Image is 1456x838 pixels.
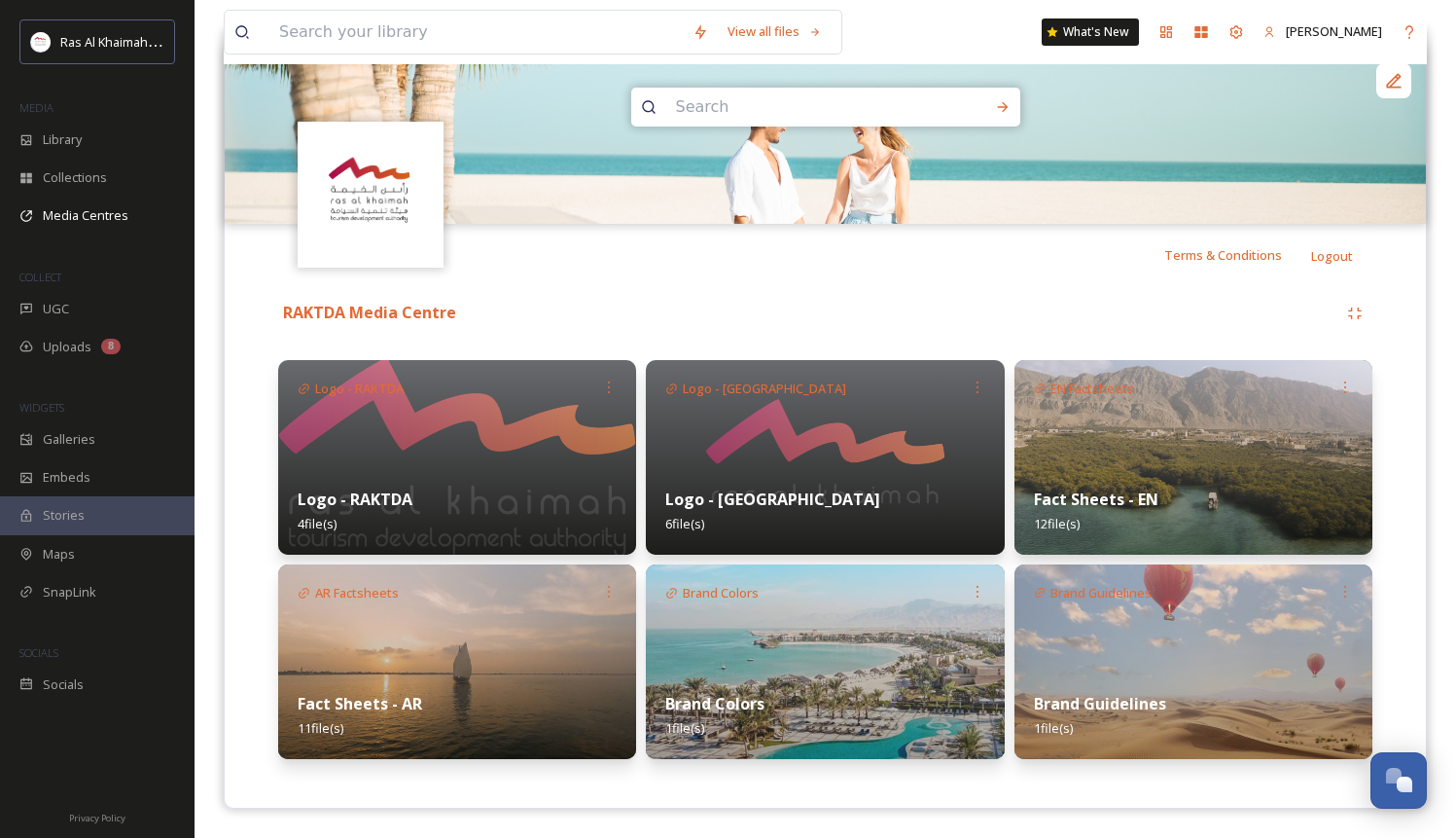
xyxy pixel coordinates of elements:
[1034,693,1166,714] strong: Brand Guidelines
[1034,515,1080,532] span: 12 file(s)
[301,124,442,265] img: Logo_RAKTDA_RGB-01.png
[665,489,880,510] strong: Logo - [GEOGRAPHIC_DATA]
[269,11,683,54] input: Search your library
[101,339,121,354] div: 8
[43,338,91,356] span: Uploads
[43,300,69,318] span: UGC
[43,545,75,564] span: Maps
[60,32,336,51] span: Ras Al Khaimah Tourism Development Authority
[665,719,704,737] span: 1 file(s)
[43,206,128,225] span: Media Centres
[283,302,456,323] strong: RAKTDA Media Centre
[1254,13,1392,51] a: [PERSON_NAME]
[1370,752,1427,809] button: Open Chat
[1014,360,1372,555] img: f0db2a41-4a96-4f71-8a17-3ff40b09c344.jpg
[665,693,764,714] strong: Brand Colors
[278,565,636,759] img: 53d19e9f-57ec-46d9-b4fb-66ff7cd18e28.jpg
[278,360,636,555] img: 5f4024f2-6cd2-418a-b37f-5bc11d69bb2d.jpg
[19,645,58,660] span: SOCIALS
[43,468,90,487] span: Embeds
[298,515,337,532] span: 4 file(s)
[43,168,107,187] span: Collections
[646,565,1004,759] img: 5dc3d4a5-115c-47cb-9592-106444ae7da6.jpg
[1164,243,1311,267] a: Terms & Conditions
[1014,565,1372,759] img: 9c04a8a9-2cd8-433c-8702-32e63022f915.jpg
[1050,380,1134,398] span: EN Factsheets
[1286,22,1382,40] span: [PERSON_NAME]
[646,360,1004,555] img: 41d62023-764c-459e-a281-54ac939b3615.jpg
[1034,489,1158,510] strong: Fact Sheets - EN
[683,584,759,602] span: Brand Colors
[1164,246,1282,264] span: Terms & Conditions
[43,506,85,525] span: Stories
[298,719,343,737] span: 11 file(s)
[43,675,84,694] span: Socials
[43,583,96,601] span: SnapLink
[1042,18,1139,46] a: What's New
[31,32,51,52] img: Logo_RAKTDA_RGB-01.png
[43,430,95,449] span: Galleries
[315,584,399,602] span: AR Factsheets
[683,380,846,398] span: Logo - [GEOGRAPHIC_DATA]
[19,100,53,115] span: MEDIA
[69,812,125,824] span: Privacy Policy
[19,400,64,415] span: WIDGETS
[1034,719,1073,737] span: 1 file(s)
[43,130,82,149] span: Library
[225,49,1426,224] img: DP - Couple - 9.jpg
[298,489,412,510] strong: Logo - RAKTDA
[298,693,422,714] strong: Fact Sheets - AR
[19,270,61,284] span: COLLECT
[69,805,125,828] a: Privacy Policy
[718,13,832,51] a: View all files
[315,380,404,398] span: Logo - RAKTDA
[665,515,704,532] span: 6 file(s)
[666,86,933,128] input: Search
[1050,584,1152,602] span: Brand Guidelines
[1311,247,1353,265] span: Logout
